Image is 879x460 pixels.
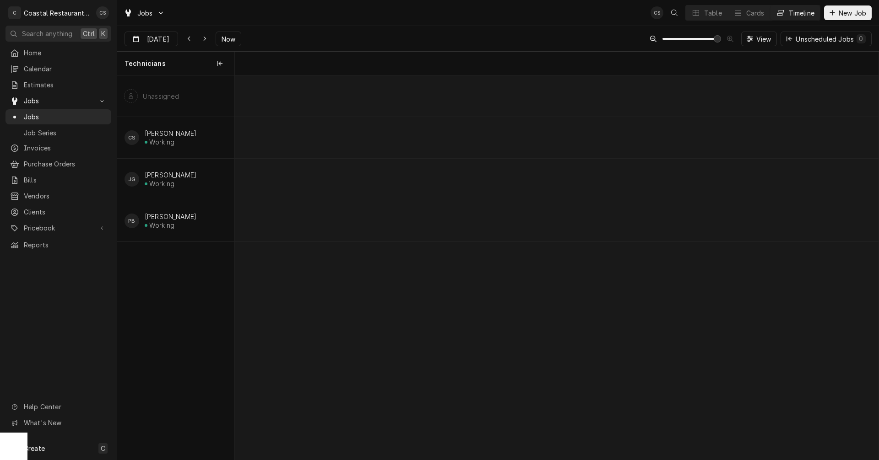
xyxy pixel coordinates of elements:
[24,8,91,18] div: Coastal Restaurant Repair
[24,64,107,74] span: Calendar
[24,402,106,412] span: Help Center
[220,34,237,44] span: Now
[24,48,107,58] span: Home
[824,5,872,20] button: New Job
[24,175,107,185] span: Bills
[24,418,106,428] span: What's New
[5,93,111,108] a: Go to Jobs
[651,6,663,19] div: CS
[145,171,196,179] div: [PERSON_NAME]
[667,5,682,20] button: Open search
[24,444,45,452] span: Create
[125,172,139,187] div: JG
[117,52,234,75] div: Technicians column. SPACE for context menu
[5,415,111,430] a: Go to What's New
[117,75,234,460] div: left
[101,444,105,453] span: C
[137,8,153,18] span: Jobs
[741,32,777,46] button: View
[24,96,93,106] span: Jobs
[5,220,111,235] a: Go to Pricebook
[8,6,21,19] div: C
[143,92,179,100] div: Unassigned
[5,61,111,76] a: Calendar
[789,8,814,18] div: Timeline
[24,240,107,250] span: Reports
[24,143,107,153] span: Invoices
[149,138,174,146] div: Working
[858,34,864,43] div: 0
[125,214,139,228] div: PB
[5,26,111,42] button: Search anythingCtrlK
[120,5,168,21] a: Go to Jobs
[754,34,773,44] span: View
[125,32,178,46] button: [DATE]
[746,8,765,18] div: Cards
[5,237,111,252] a: Reports
[216,32,241,46] button: Now
[24,128,107,138] span: Job Series
[24,207,107,217] span: Clients
[24,191,107,201] span: Vendors
[145,129,196,137] div: [PERSON_NAME]
[5,399,111,414] a: Go to Help Center
[5,45,111,60] a: Home
[5,172,111,187] a: Bills
[149,180,174,187] div: Working
[781,32,872,46] button: Unscheduled Jobs0
[796,34,866,44] div: Unscheduled Jobs
[704,8,722,18] div: Table
[125,59,166,68] span: Technicians
[125,172,139,187] div: James Gatton's Avatar
[101,29,105,38] span: K
[125,214,139,228] div: Phill Blush's Avatar
[5,140,111,155] a: Invoices
[5,204,111,219] a: Clients
[651,6,663,19] div: Chris Sockriter's Avatar
[5,125,111,140] a: Job Series
[24,112,107,122] span: Jobs
[22,29,72,38] span: Search anything
[145,213,196,220] div: [PERSON_NAME]
[96,6,109,19] div: CS
[24,80,107,90] span: Estimates
[24,159,107,169] span: Purchase Orders
[5,109,111,124] a: Jobs
[24,223,93,233] span: Pricebook
[5,188,111,203] a: Vendors
[5,77,111,92] a: Estimates
[5,156,111,171] a: Purchase Orders
[83,29,95,38] span: Ctrl
[837,8,868,18] span: New Job
[149,221,174,229] div: Working
[125,130,139,145] div: CS
[235,75,879,460] div: normal
[125,130,139,145] div: Chris Sockriter's Avatar
[96,6,109,19] div: Chris Sockriter's Avatar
